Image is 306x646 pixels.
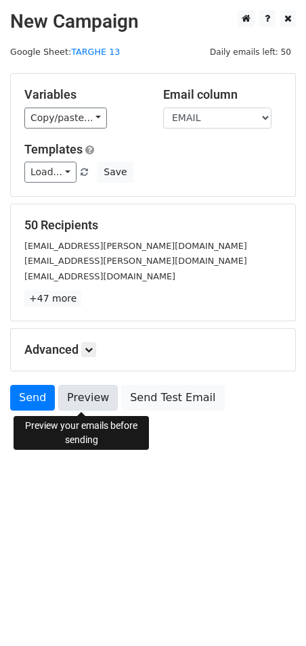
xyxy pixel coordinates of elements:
[163,87,282,102] h5: Email column
[205,47,296,57] a: Daily emails left: 50
[121,385,224,411] a: Send Test Email
[10,10,296,33] h2: New Campaign
[71,47,120,57] a: TARGHE 13
[24,290,81,307] a: +47 more
[24,108,107,129] a: Copy/paste...
[24,342,282,357] h5: Advanced
[97,162,133,183] button: Save
[24,142,83,156] a: Templates
[24,218,282,233] h5: 50 Recipients
[238,581,306,646] iframe: Chat Widget
[24,162,76,183] a: Load...
[238,581,306,646] div: Widget chat
[10,385,55,411] a: Send
[24,256,247,266] small: [EMAIL_ADDRESS][PERSON_NAME][DOMAIN_NAME]
[24,271,175,281] small: [EMAIL_ADDRESS][DOMAIN_NAME]
[58,385,118,411] a: Preview
[24,241,247,251] small: [EMAIL_ADDRESS][PERSON_NAME][DOMAIN_NAME]
[14,416,149,450] div: Preview your emails before sending
[10,47,120,57] small: Google Sheet:
[205,45,296,60] span: Daily emails left: 50
[24,87,143,102] h5: Variables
